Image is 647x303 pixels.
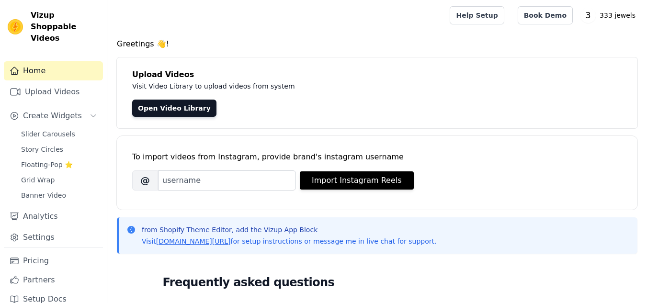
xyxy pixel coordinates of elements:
a: Upload Videos [4,82,103,101]
a: Story Circles [15,143,103,156]
a: Home [4,61,103,80]
p: Visit for setup instructions or message me in live chat for support. [142,236,436,246]
p: Visit Video Library to upload videos from system [132,80,561,92]
a: Pricing [4,251,103,270]
div: To import videos from Instagram, provide brand's instagram username [132,151,622,163]
span: Vizup Shoppable Videos [31,10,99,44]
h4: Upload Videos [132,69,622,80]
a: Grid Wrap [15,173,103,187]
span: Story Circles [21,145,63,154]
a: Help Setup [450,6,504,24]
img: Vizup [8,19,23,34]
a: Analytics [4,207,103,226]
a: Settings [4,228,103,247]
a: Slider Carousels [15,127,103,141]
span: Floating-Pop ⭐ [21,160,73,169]
p: 333 jewels [596,7,639,24]
h4: Greetings 👋! [117,38,637,50]
button: Create Widgets [4,106,103,125]
span: Slider Carousels [21,129,75,139]
input: username [158,170,296,191]
span: Create Widgets [23,110,82,122]
span: Grid Wrap [21,175,55,185]
a: Floating-Pop ⭐ [15,158,103,171]
button: 3 333 jewels [580,7,639,24]
a: [DOMAIN_NAME][URL] [156,237,231,245]
a: Partners [4,270,103,290]
text: 3 [586,11,591,20]
a: Book Demo [518,6,573,24]
button: Import Instagram Reels [300,171,414,190]
a: Banner Video [15,189,103,202]
a: Open Video Library [132,100,216,117]
span: Banner Video [21,191,66,200]
p: from Shopify Theme Editor, add the Vizup App Block [142,225,436,235]
h2: Frequently asked questions [163,273,592,292]
span: @ [132,170,158,191]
